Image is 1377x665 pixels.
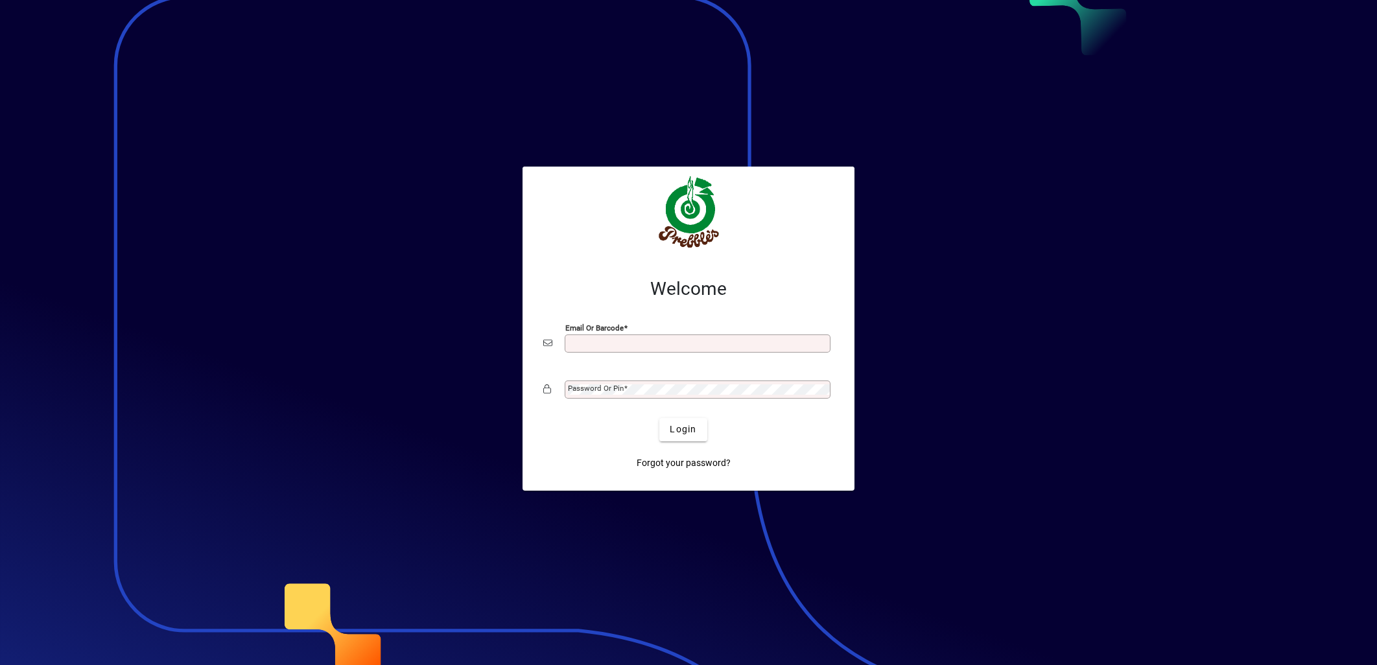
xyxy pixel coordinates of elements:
span: Forgot your password? [637,456,731,470]
span: Login [670,423,696,436]
a: Forgot your password? [631,452,736,475]
mat-label: Password or Pin [568,384,624,393]
mat-label: Email or Barcode [565,323,624,332]
button: Login [659,418,707,441]
h2: Welcome [543,278,834,300]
